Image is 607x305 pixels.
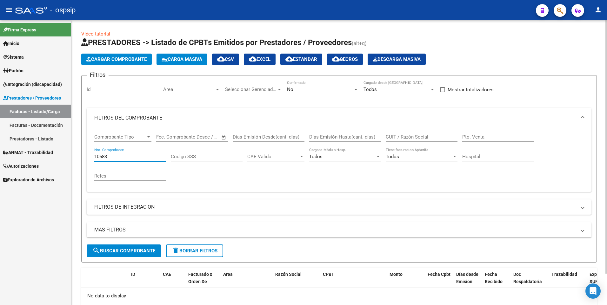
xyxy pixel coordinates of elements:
span: Cargar Comprobante [86,56,147,62]
mat-icon: menu [5,6,13,14]
span: Facturado x Orden De [188,272,212,284]
span: Explorador de Archivos [3,176,54,183]
span: CAE Válido [247,154,299,159]
span: Seleccionar Gerenciador [225,87,277,92]
datatable-header-cell: Fecha Recibido [482,268,511,295]
span: Integración (discapacidad) [3,81,62,88]
datatable-header-cell: Trazabilidad [549,268,587,295]
span: Comprobante Tipo [94,134,146,140]
div: FILTROS DEL COMPROBANTE [87,128,591,192]
div: No data to display [81,288,597,304]
datatable-header-cell: Monto [387,268,425,295]
span: Borrar Filtros [172,248,217,254]
mat-icon: delete [172,247,179,254]
span: ANMAT - Trazabilidad [3,149,53,156]
mat-expansion-panel-header: MAS FILTROS [87,222,591,237]
span: Firma Express [3,26,36,33]
span: CSV [217,56,234,62]
button: Buscar Comprobante [87,244,161,257]
mat-expansion-panel-header: FILTROS DEL COMPROBANTE [87,108,591,128]
span: No [287,87,293,92]
span: Sistema [3,54,24,61]
span: ID [131,272,135,277]
button: EXCEL [244,54,276,65]
span: Trazabilidad [551,272,577,277]
span: Gecros [332,56,358,62]
button: Carga Masiva [157,54,207,65]
mat-icon: cloud_download [249,55,257,63]
datatable-header-cell: Area [221,268,263,295]
span: Monto [390,272,403,277]
span: Fecha Cpbt [428,272,450,277]
mat-icon: cloud_download [217,55,225,63]
mat-panel-title: MAS FILTROS [94,226,576,233]
div: Open Intercom Messenger [585,283,601,299]
input: Fecha fin [188,134,218,140]
datatable-header-cell: CAE [160,268,186,295]
span: Autorizaciones [3,163,39,170]
span: (alt+q) [352,40,367,46]
span: Descarga Masiva [373,56,421,62]
datatable-header-cell: Facturado x Orden De [186,268,221,295]
mat-panel-title: FILTROS DEL COMPROBANTE [94,114,576,121]
datatable-header-cell: ID [129,268,160,295]
span: Inicio [3,40,19,47]
span: Prestadores / Proveedores [3,94,61,101]
button: Descarga Masiva [368,54,426,65]
span: Razón Social [275,272,302,277]
span: Area [223,272,233,277]
datatable-header-cell: Razón Social [273,268,320,295]
mat-icon: search [92,247,100,254]
mat-icon: cloud_download [332,55,340,63]
span: CPBT [323,272,334,277]
span: Doc Respaldatoria [513,272,542,284]
button: Gecros [327,54,363,65]
span: Carga Masiva [162,56,202,62]
span: Area [163,87,215,92]
button: Open calendar [220,134,228,141]
span: Padrón [3,67,23,74]
span: Estandar [285,56,317,62]
span: - ospsip [50,3,76,17]
mat-panel-title: FILTROS DE INTEGRACION [94,204,576,211]
button: CSV [212,54,239,65]
button: Estandar [280,54,322,65]
button: Borrar Filtros [166,244,223,257]
datatable-header-cell: Días desde Emisión [454,268,482,295]
span: Días desde Emisión [456,272,478,284]
span: CAE [163,272,171,277]
span: Buscar Comprobante [92,248,155,254]
mat-expansion-panel-header: FILTROS DE INTEGRACION [87,199,591,215]
span: Mostrar totalizadores [448,86,494,94]
span: PRESTADORES -> Listado de CPBTs Emitidos por Prestadores / Proveedores [81,38,352,47]
a: Video tutorial [81,31,110,37]
span: EXCEL [249,56,270,62]
h3: Filtros [87,70,109,79]
mat-icon: person [594,6,602,14]
datatable-header-cell: CPBT [320,268,387,295]
datatable-header-cell: Doc Respaldatoria [511,268,549,295]
input: Fecha inicio [156,134,182,140]
mat-icon: cloud_download [285,55,293,63]
button: Cargar Comprobante [81,54,152,65]
span: Todos [364,87,377,92]
span: Fecha Recibido [485,272,503,284]
span: Todos [386,154,399,159]
span: Todos [309,154,323,159]
datatable-header-cell: Fecha Cpbt [425,268,454,295]
app-download-masive: Descarga masiva de comprobantes (adjuntos) [368,54,426,65]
